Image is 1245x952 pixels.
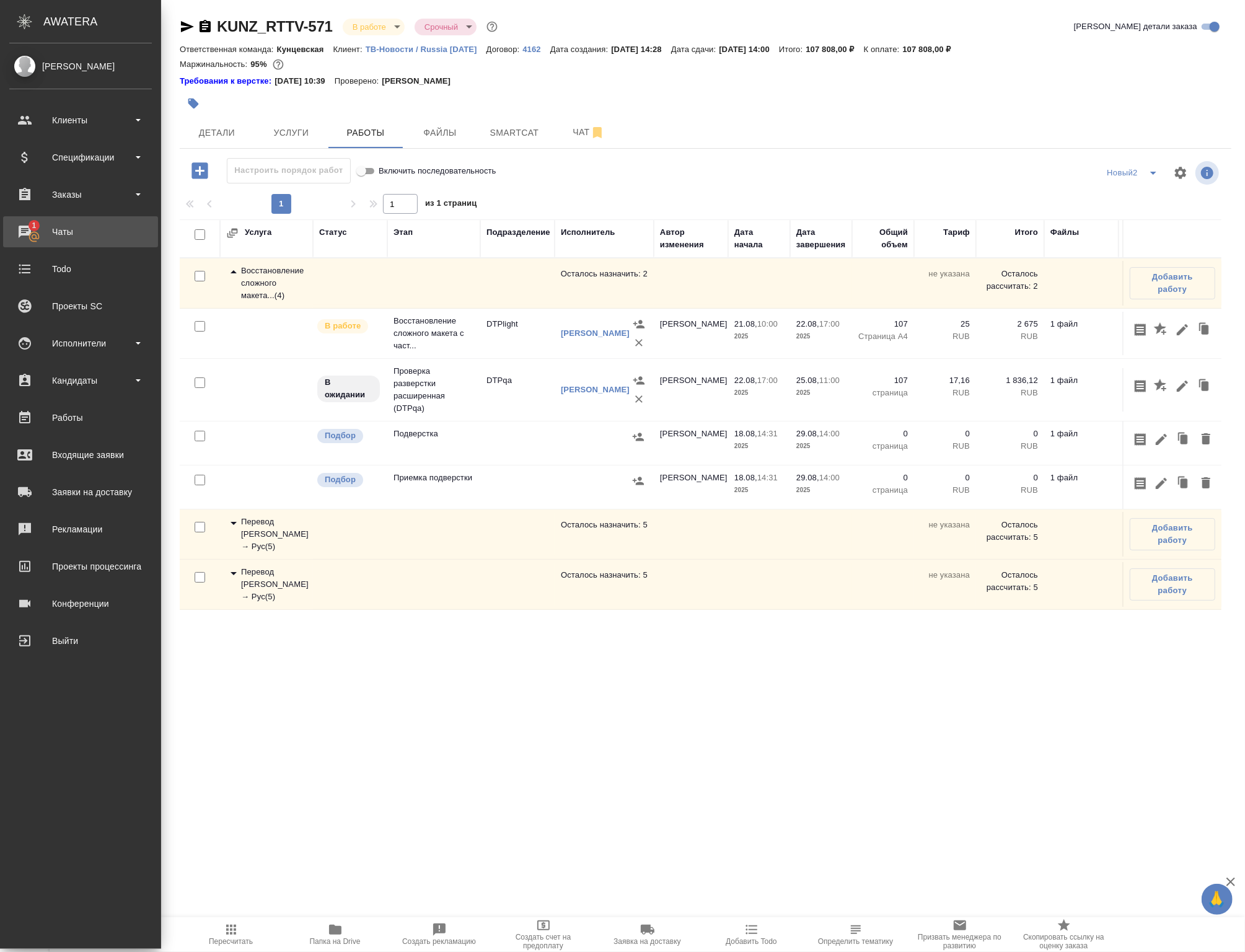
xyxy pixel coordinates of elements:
span: Добавить Todo [726,937,776,946]
button: Назначить [630,315,648,333]
p: Проверка разверстки расширенная (DTPqa) [394,365,474,415]
a: 4162 [522,43,550,54]
p: [DATE] 14:00 [719,45,779,54]
button: Пересчитать [179,917,283,952]
button: 4511.12 RUB; [270,56,286,73]
td: [PERSON_NAME] [654,368,728,412]
div: Перевод Стандарт Англ → Рус [226,566,307,603]
a: Требования к верстке: [180,75,275,87]
div: split button [1104,163,1166,183]
p: 10:00 [757,319,778,328]
span: Добавить работу [1137,271,1208,296]
p: RUB [920,484,970,496]
p: 14:00 [819,429,840,438]
p: 95% [250,59,270,69]
div: Клиенты [9,111,152,130]
p: страница [858,484,908,496]
span: Создать рекламацию [402,937,476,946]
span: 🙏 [1207,886,1228,912]
div: Заказы [9,185,152,204]
p: 14:31 [757,429,778,438]
p: Восстановление сложного макета с част... [394,315,474,352]
p: Дата сдачи: [671,45,719,54]
div: Спецификации [9,148,152,167]
div: Этап [394,226,413,239]
p: 29.08, [796,473,819,482]
p: 1 файл [1050,318,1112,330]
p: 2025 [796,330,846,343]
p: 107 [858,318,908,330]
p: Кунцевская [277,45,333,54]
p: 2025 [796,484,846,496]
p: 0 [858,428,908,440]
a: [PERSON_NAME] [561,328,630,338]
span: Услуги [262,125,321,141]
p: 25.08, [796,376,819,385]
p: Итого: [779,45,806,54]
td: Осталось назначить: 2 [555,262,654,305]
div: Проекты SC [9,297,152,315]
span: Smartcat [485,125,544,141]
button: Клонировать [1172,428,1195,451]
p: 2025 [734,387,784,399]
p: 22.08, [734,376,757,385]
button: Добавить работу [1130,267,1215,299]
p: Клиент: [333,45,366,54]
div: Подразделение [486,226,550,239]
p: 0 [920,472,970,484]
div: Выйти [9,632,152,650]
td: DTPlight [480,312,555,355]
button: Скопировать ссылку на оценку заказа [1012,917,1116,952]
button: Папка на Drive [283,917,387,952]
div: Работы [9,408,152,427]
p: 2025 [734,330,784,343]
p: Подбор [325,474,356,486]
button: Заменить [1216,428,1238,451]
td: Осталось рассчитать: 2 [976,262,1044,305]
p: В ожидании [325,376,372,401]
div: Нажми, чтобы открыть папку с инструкцией [180,75,275,87]
svg: Отписаться [590,125,605,140]
span: Добавить работу [1137,572,1208,597]
button: Удалить [1216,374,1238,398]
button: Доп статусы указывают на важность/срочность заказа [484,19,500,35]
button: Скопировать мини-бриф [1130,374,1151,398]
div: Общий объем [858,226,908,251]
a: Рекламации [3,514,158,545]
div: Todo [9,260,152,278]
div: Исполнители [9,334,152,353]
span: Призвать менеджера по развитию [915,933,1005,950]
p: 18.08, [734,473,757,482]
button: Редактировать [1172,318,1193,342]
div: Дата начала [734,226,784,251]
p: Подбор [325,430,356,442]
p: 0 [982,472,1038,484]
td: [PERSON_NAME] [654,312,728,355]
button: Редактировать [1151,472,1172,495]
span: Скопировать ссылку на оценку заказа [1019,933,1109,950]
button: Добавить оценку [1151,374,1172,398]
p: Ответственная команда: [180,45,277,54]
div: Можно подбирать исполнителей [316,428,381,444]
p: 0 [920,428,970,440]
div: Статус [319,226,347,239]
div: Кандидаты [9,371,152,390]
span: Пересчитать [209,937,253,946]
p: 2025 [796,387,846,399]
button: Скопировать ссылку [198,19,213,34]
a: Проекты SC [3,291,158,322]
div: AWATERA [43,9,161,34]
p: не указана [920,268,970,280]
p: 25 [920,318,970,330]
div: Восстановление сложного макета с частичным соответствием оформлению оригинала Кит → Рус [226,265,307,302]
p: [DATE] 14:28 [611,45,671,54]
button: Скопировать мини-бриф [1130,318,1151,342]
p: 2025 [734,440,784,452]
td: [PERSON_NAME] [654,421,728,465]
span: Определить тематику [818,937,893,946]
p: 14:00 [819,473,840,482]
span: Файлы [410,125,470,141]
button: Удалить [1216,318,1238,342]
p: 17:00 [757,376,778,385]
p: RUB [982,330,1038,343]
